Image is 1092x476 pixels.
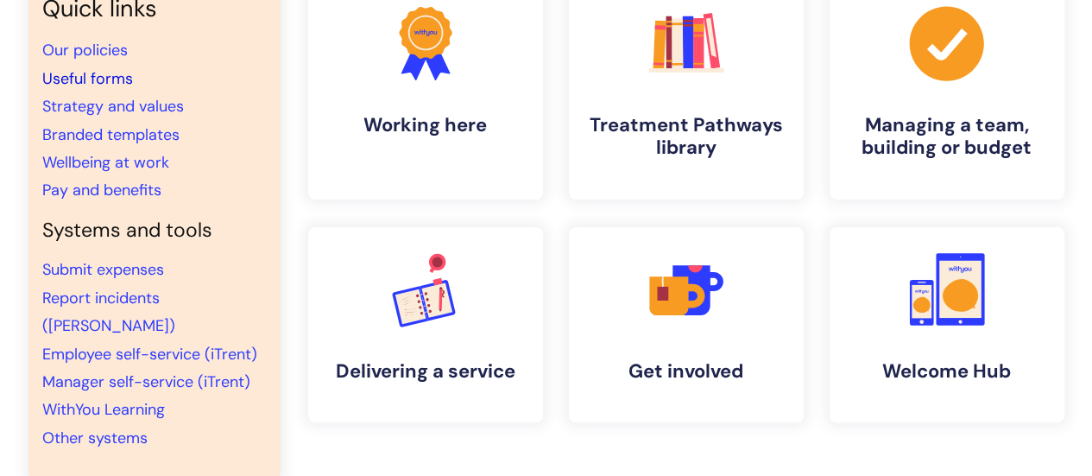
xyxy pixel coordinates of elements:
[42,40,128,60] a: Our policies
[830,227,1064,422] a: Welcome Hub
[583,114,790,160] h4: Treatment Pathways library
[843,360,1051,383] h4: Welcome Hub
[42,344,257,365] a: Employee self-service (iTrent)
[583,360,790,383] h4: Get involved
[42,371,250,392] a: Manager self-service (iTrent)
[569,227,804,422] a: Get involved
[42,428,148,448] a: Other systems
[42,124,180,145] a: Branded templates
[42,399,165,420] a: WithYou Learning
[42,259,164,280] a: Submit expenses
[42,180,161,200] a: Pay and benefits
[322,360,529,383] h4: Delivering a service
[42,219,267,243] h4: Systems and tools
[42,68,133,89] a: Useful forms
[843,114,1051,160] h4: Managing a team, building or budget
[42,152,169,173] a: Wellbeing at work
[42,288,175,336] a: Report incidents ([PERSON_NAME])
[322,114,529,136] h4: Working here
[308,227,543,422] a: Delivering a service
[42,96,184,117] a: Strategy and values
